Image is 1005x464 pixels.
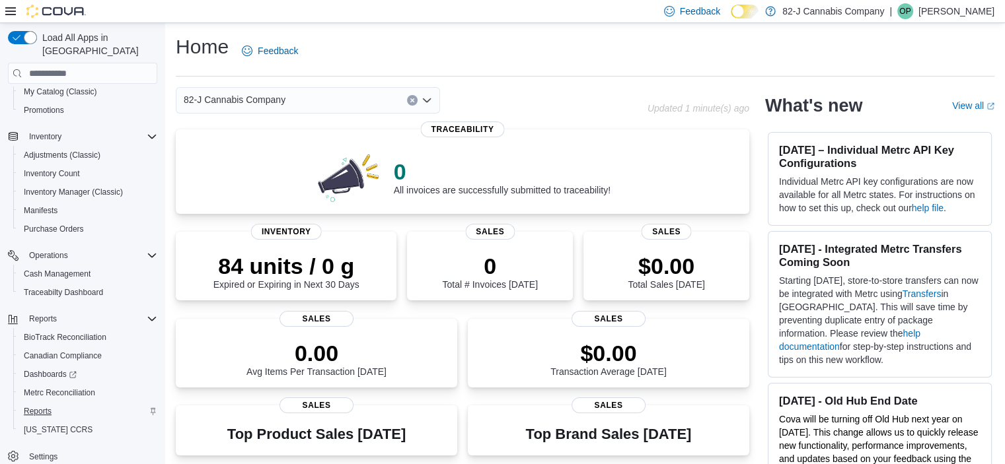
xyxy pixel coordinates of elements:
span: Adjustments (Classic) [19,147,157,163]
div: All invoices are successfully submitted to traceability! [394,158,611,195]
span: Cash Management [24,269,91,279]
p: $0.00 [628,253,704,279]
span: Inventory [251,224,322,240]
button: Operations [24,248,73,263]
a: BioTrack Reconciliation [19,329,112,345]
p: $0.00 [550,340,667,366]
span: Sales [572,311,646,327]
span: Dashboards [19,366,157,382]
h3: [DATE] - Old Hub End Date [779,394,981,407]
span: Inventory Manager (Classic) [24,187,123,197]
span: Promotions [24,105,64,116]
button: My Catalog (Classic) [13,83,163,101]
div: Total # Invoices [DATE] [442,253,537,290]
h1: Home [176,34,229,60]
button: Adjustments (Classic) [13,146,163,164]
a: Inventory Count [19,166,85,182]
button: Inventory [24,129,67,145]
a: Transfers [903,288,942,299]
span: Inventory Manager (Classic) [19,184,157,200]
div: Avg Items Per Transaction [DATE] [246,340,387,377]
a: Dashboards [19,366,82,382]
span: Manifests [24,205,57,216]
button: Cash Management [13,265,163,283]
button: Canadian Compliance [13,347,163,365]
a: help file [912,203,944,213]
p: 82-J Cannabis Company [782,3,884,19]
span: Sales [465,224,515,240]
a: Feedback [237,38,303,64]
span: Load All Apps in [GEOGRAPHIC_DATA] [37,31,157,57]
a: Metrc Reconciliation [19,385,100,401]
span: Inventory [24,129,157,145]
a: Manifests [19,203,63,218]
span: Feedback [258,44,298,57]
span: Cash Management [19,266,157,282]
button: Open list of options [422,95,432,106]
h2: What's new [765,95,862,116]
p: 0 [394,158,611,185]
p: Individual Metrc API key configurations are now available for all Metrc states. For instructions ... [779,175,981,215]
p: 0 [442,253,537,279]
a: Reports [19,403,57,419]
span: Inventory Count [19,166,157,182]
input: Dark Mode [731,5,759,18]
span: Purchase Orders [24,224,84,234]
span: [US_STATE] CCRS [24,424,93,435]
a: Traceabilty Dashboard [19,284,108,300]
span: Reports [19,403,157,419]
button: Promotions [13,101,163,119]
span: Operations [29,250,68,261]
span: Canadian Compliance [19,348,157,364]
span: Traceability [420,121,504,137]
a: Dashboards [13,365,163,383]
span: Promotions [19,102,157,118]
span: Canadian Compliance [24,350,102,361]
a: Cash Management [19,266,96,282]
span: OP [899,3,911,19]
span: Adjustments (Classic) [24,150,100,160]
span: Inventory Count [24,168,80,179]
span: Sales [642,224,691,240]
button: [US_STATE] CCRS [13,420,163,439]
p: 84 units / 0 g [213,253,359,279]
button: Reports [24,311,62,327]
button: Inventory [3,127,163,146]
span: My Catalog (Classic) [19,84,157,100]
span: Metrc Reconciliation [19,385,157,401]
div: Omar Price [897,3,913,19]
span: Reports [24,406,52,416]
div: Expired or Expiring in Next 30 Days [213,253,359,290]
span: Reports [29,314,57,324]
a: Canadian Compliance [19,348,107,364]
p: | [889,3,892,19]
button: Reports [13,402,163,420]
span: Sales [572,397,646,413]
h3: [DATE] – Individual Metrc API Key Configurations [779,143,981,170]
span: 82-J Cannabis Company [184,92,285,108]
a: Inventory Manager (Classic) [19,184,128,200]
a: View allExternal link [952,100,994,111]
button: Traceabilty Dashboard [13,283,163,302]
div: Total Sales [DATE] [628,253,704,290]
span: Settings [29,451,57,462]
span: Reports [24,311,157,327]
p: Starting [DATE], store-to-store transfers can now be integrated with Metrc using in [GEOGRAPHIC_D... [779,274,981,366]
span: Sales [279,397,354,413]
svg: External link [986,102,994,110]
h3: [DATE] - Integrated Metrc Transfers Coming Soon [779,242,981,269]
button: Clear input [407,95,418,106]
a: Promotions [19,102,69,118]
p: 0.00 [246,340,387,366]
span: Manifests [19,203,157,218]
p: Updated 1 minute(s) ago [648,103,749,114]
button: Inventory Manager (Classic) [13,183,163,201]
span: BioTrack Reconciliation [24,332,106,343]
button: Reports [3,310,163,328]
button: Manifests [13,201,163,220]
span: Purchase Orders [19,221,157,237]
h3: Top Product Sales [DATE] [227,426,406,442]
span: Metrc Reconciliation [24,387,95,398]
a: help documentation [779,328,920,352]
